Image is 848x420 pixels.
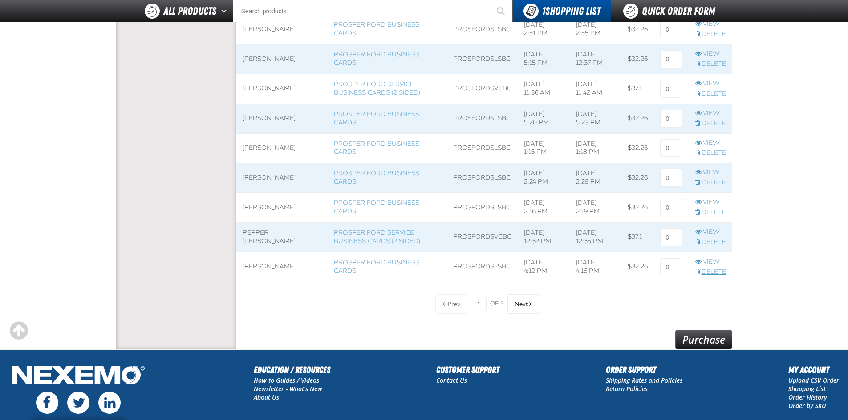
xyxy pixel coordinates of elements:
[606,376,682,384] a: Shipping Rates and Policies
[518,133,570,163] td: [DATE] 1:16 PM
[788,384,826,393] a: Shopping List
[621,74,654,104] td: $37.1
[695,20,726,28] a: View row action
[788,376,839,384] a: Upload CSV Order
[660,199,682,216] input: 0
[695,50,726,58] a: View row action
[236,74,328,104] td: [PERSON_NAME]
[570,44,621,74] td: [DATE] 12:37 PM
[570,163,621,193] td: [DATE] 2:29 PM
[507,294,540,314] button: Next Page
[695,208,726,217] a: Delete row action
[621,163,654,193] td: $32.26
[788,401,826,410] a: Order by SKU
[660,139,682,157] input: 0
[570,15,621,44] td: [DATE] 2:55 PM
[515,300,528,308] span: Next Page
[447,44,518,74] td: ProsFordSlsBC
[660,50,682,68] input: 0
[334,229,420,245] a: Prosper Ford Service Business Cards (2 Sided)
[236,44,328,74] td: [PERSON_NAME]
[447,193,518,223] td: ProsFordSlsBC
[621,252,654,282] td: $32.26
[447,74,518,104] td: ProsFordSvcBC
[606,384,648,393] a: Return Policies
[695,90,726,98] a: Delete row action
[570,133,621,163] td: [DATE] 1:18 PM
[518,222,570,252] td: [DATE] 12:32 PM
[334,51,419,67] a: Prosper Ford Business Cards
[447,222,518,252] td: ProsFordSvcBC
[334,169,419,185] a: Prosper Ford Business Cards
[606,363,682,376] h2: Order Support
[570,74,621,104] td: [DATE] 11:42 AM
[695,149,726,157] a: Delete row action
[447,15,518,44] td: ProsFordSlsBC
[621,133,654,163] td: $32.26
[675,330,732,349] a: Purchase
[660,228,682,246] input: 0
[695,60,726,68] a: Delete row action
[254,384,322,393] a: Newsletter - What's New
[334,199,419,215] a: Prosper Ford Business Cards
[660,169,682,187] input: 0
[254,376,319,384] a: How to Guides / Videos
[518,44,570,74] td: [DATE] 5:15 PM
[660,80,682,98] input: 0
[695,258,726,266] a: View row action
[236,222,328,252] td: PEPPER [PERSON_NAME]
[436,363,499,376] h2: Customer Support
[254,363,330,376] h2: Education / Resources
[518,163,570,193] td: [DATE] 2:24 PM
[518,252,570,282] td: [DATE] 4:12 PM
[621,15,654,44] td: $32.26
[788,393,827,401] a: Order History
[254,393,279,401] a: About Us
[695,198,726,207] a: View row action
[236,15,328,44] td: [PERSON_NAME]
[334,140,419,156] a: Prosper Ford Business Cards
[334,80,420,96] a: Prosper Ford Service Business Cards (2 Sided)
[660,20,682,38] input: 0
[788,363,839,376] h2: My Account
[570,104,621,133] td: [DATE] 5:23 PM
[447,133,518,163] td: ProsFordSlsBC
[518,15,570,44] td: [DATE] 2:51 PM
[518,74,570,104] td: [DATE] 11:36 AM
[334,259,419,275] a: Prosper Ford Business Cards
[695,109,726,118] a: View row action
[570,252,621,282] td: [DATE] 4:16 PM
[570,222,621,252] td: [DATE] 12:35 PM
[9,321,28,340] div: Scroll to the top
[621,44,654,74] td: $32.26
[436,376,467,384] a: Contact Us
[695,179,726,187] a: Delete row action
[236,163,328,193] td: [PERSON_NAME]
[660,258,682,276] input: 0
[334,21,419,37] a: Prosper Ford Business Cards
[695,268,726,276] a: Delete row action
[621,222,654,252] td: $37.1
[695,30,726,39] a: Delete row action
[9,363,147,389] img: Nexemo Logo
[236,193,328,223] td: [PERSON_NAME]
[621,193,654,223] td: $32.26
[695,168,726,177] a: View row action
[660,110,682,128] input: 0
[236,252,328,282] td: [PERSON_NAME]
[163,3,216,19] span: All Products
[236,133,328,163] td: [PERSON_NAME]
[236,104,328,133] td: [PERSON_NAME]
[695,139,726,148] a: View row action
[570,193,621,223] td: [DATE] 2:19 PM
[542,5,545,17] strong: 1
[542,5,600,17] span: Shopping List
[695,80,726,88] a: View row action
[695,120,726,128] a: Delete row action
[621,104,654,133] td: $32.26
[447,252,518,282] td: ProsFordSlsBC
[695,228,726,236] a: View row action
[695,238,726,247] a: Delete row action
[518,104,570,133] td: [DATE] 5:20 PM
[471,297,487,311] input: Current page number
